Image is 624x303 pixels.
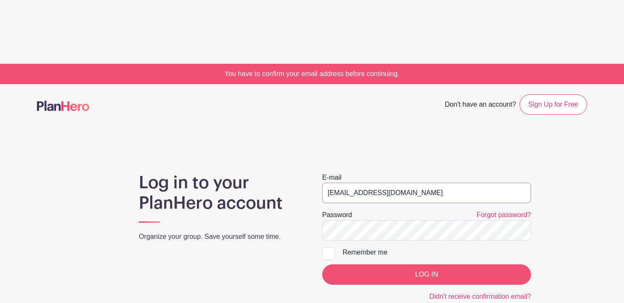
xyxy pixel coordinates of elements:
[604,64,624,84] button: Close
[322,210,352,220] label: Password
[139,232,302,242] p: Organize your group. Save yourself some time.
[37,101,90,111] img: logo-507f7623f17ff9eddc593b1ce0a138ce2505c220e1c5a4e2b4648c50719b7d32.svg
[322,173,341,183] label: E-mail
[343,247,531,258] div: Remember me
[520,94,587,115] a: Sign Up for Free
[429,293,531,300] a: Didn't receive confirmation email?
[139,173,302,213] h1: Log in to your PlanHero account
[477,211,531,218] a: Forgot password?
[322,264,531,285] input: LOG IN
[445,96,516,115] span: Don't have an account?
[322,183,531,203] input: e.g. julie@eventco.com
